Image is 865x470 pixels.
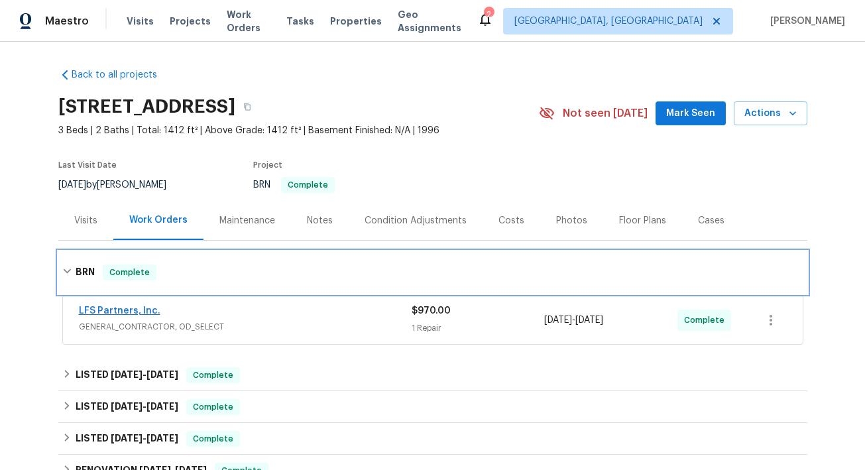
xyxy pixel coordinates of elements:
button: Copy Address [235,95,259,119]
span: Projects [170,15,211,28]
span: Mark Seen [666,105,715,122]
span: [DATE] [146,370,178,379]
button: Actions [734,101,807,126]
span: Complete [188,400,239,414]
span: Visits [127,15,154,28]
span: Complete [684,314,730,327]
span: $970.00 [412,306,451,316]
div: LISTED [DATE]-[DATE]Complete [58,391,807,423]
span: Complete [104,266,155,279]
div: by [PERSON_NAME] [58,177,182,193]
h6: BRN [76,264,95,280]
div: Condition Adjustments [365,214,467,227]
span: [DATE] [146,434,178,443]
h6: LISTED [76,399,178,415]
span: Last Visit Date [58,161,117,169]
div: 1 Repair [412,322,545,335]
span: Project [253,161,282,169]
div: Maintenance [219,214,275,227]
span: Complete [188,432,239,445]
span: - [111,434,178,443]
div: Work Orders [129,213,188,227]
span: [DATE] [146,402,178,411]
div: LISTED [DATE]-[DATE]Complete [58,359,807,391]
span: 3 Beds | 2 Baths | Total: 1412 ft² | Above Grade: 1412 ft² | Basement Finished: N/A | 1996 [58,124,539,137]
span: [GEOGRAPHIC_DATA], [GEOGRAPHIC_DATA] [514,15,703,28]
div: Photos [556,214,587,227]
span: Maestro [45,15,89,28]
span: Complete [188,369,239,382]
span: [DATE] [544,316,572,325]
span: Tasks [286,17,314,26]
h6: LISTED [76,367,178,383]
span: - [111,402,178,411]
span: - [111,370,178,379]
div: Notes [307,214,333,227]
div: LISTED [DATE]-[DATE]Complete [58,423,807,455]
span: [DATE] [575,316,603,325]
span: [PERSON_NAME] [765,15,845,28]
span: Complete [282,181,333,189]
span: Geo Assignments [398,8,461,34]
button: Mark Seen [656,101,726,126]
div: 2 [484,8,493,21]
span: GENERAL_CONTRACTOR, OD_SELECT [79,320,412,333]
span: [DATE] [58,180,86,190]
div: Visits [74,214,97,227]
span: BRN [253,180,335,190]
div: Floor Plans [619,214,666,227]
span: Not seen [DATE] [563,107,648,120]
a: LFS Partners, Inc. [79,306,160,316]
span: [DATE] [111,434,143,443]
h6: LISTED [76,431,178,447]
span: Work Orders [227,8,270,34]
span: [DATE] [111,402,143,411]
span: - [544,314,603,327]
div: Costs [498,214,524,227]
div: Cases [698,214,724,227]
span: Properties [330,15,382,28]
h2: [STREET_ADDRESS] [58,100,235,113]
span: Actions [744,105,797,122]
span: [DATE] [111,370,143,379]
a: Back to all projects [58,68,186,82]
div: BRN Complete [58,251,807,294]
